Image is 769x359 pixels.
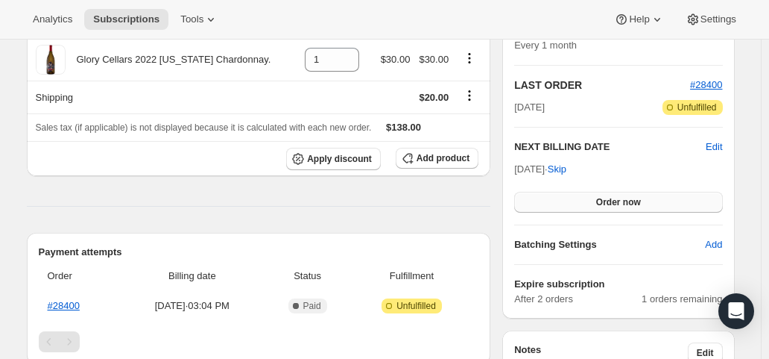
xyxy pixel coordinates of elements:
[514,78,690,93] h2: LAST ORDER
[690,78,722,93] button: #28400
[417,152,469,164] span: Add product
[596,196,641,208] span: Order now
[381,54,411,65] span: $30.00
[458,50,481,66] button: Product actions
[690,79,722,90] a: #28400
[354,269,469,284] span: Fulfillment
[39,245,479,260] h2: Payment attempts
[386,122,421,133] span: $138.00
[514,277,722,292] h6: Expire subscription
[697,347,714,359] span: Edit
[93,13,159,25] span: Subscriptions
[514,140,706,154] h2: NEXT BILLING DATE
[123,299,261,313] span: [DATE] · 03:04 PM
[514,292,642,307] span: After 2 orders
[705,237,722,252] span: Add
[307,153,372,165] span: Apply discount
[700,13,736,25] span: Settings
[419,92,449,103] span: $20.00
[39,260,119,293] th: Order
[24,9,81,30] button: Analytics
[419,54,449,65] span: $30.00
[548,162,566,177] span: Skip
[605,9,673,30] button: Help
[629,13,649,25] span: Help
[677,9,745,30] button: Settings
[180,13,203,25] span: Tools
[39,331,479,352] nav: Pagination
[123,269,261,284] span: Billing date
[66,52,271,67] div: Glory Cellars 2022 [US_STATE] Chardonnay.
[642,292,722,307] span: 1 orders remaining
[514,100,545,115] span: [DATE]
[270,269,344,284] span: Status
[396,148,478,169] button: Add product
[696,233,731,257] button: Add
[458,87,481,104] button: Shipping actions
[514,192,722,213] button: Order now
[677,102,717,113] span: Unfulfilled
[539,157,575,181] button: Skip
[514,40,577,51] span: Every 1 month
[286,148,381,170] button: Apply discount
[48,300,80,311] a: #28400
[303,300,321,312] span: Paid
[514,237,705,252] h6: Batching Settings
[718,293,754,329] div: Open Intercom Messenger
[36,122,372,133] span: Sales tax (if applicable) is not displayed because it is calculated with each new order.
[514,163,566,175] span: [DATE] ·
[27,81,301,113] th: Shipping
[84,9,168,30] button: Subscriptions
[396,300,436,312] span: Unfulfilled
[706,140,722,154] button: Edit
[33,13,72,25] span: Analytics
[171,9,227,30] button: Tools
